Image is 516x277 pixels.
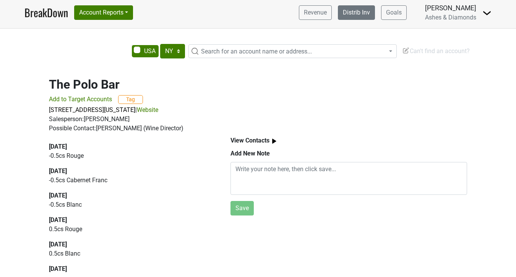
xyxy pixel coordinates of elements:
b: View Contacts [230,137,269,144]
p: 0.5 cs Rouge [49,225,213,234]
div: [DATE] [49,191,213,200]
span: Can't find an account? [402,47,470,55]
a: Goals [381,5,407,20]
a: Revenue [299,5,332,20]
img: Edit [402,47,410,54]
img: Dropdown Menu [482,8,492,18]
a: [STREET_ADDRESS][US_STATE] [49,106,135,113]
span: Search for an account name or address... [201,48,312,55]
button: Tag [118,95,143,104]
span: Add to Target Accounts [49,96,112,103]
b: Add New Note [230,150,270,157]
p: 0.5 cs Blanc [49,249,213,258]
div: Possible Contact: [PERSON_NAME] (Wine Director) [49,124,467,133]
div: [DATE] [49,215,213,225]
a: BreakDown [24,5,68,21]
a: Distrib Inv [338,5,375,20]
img: arrow_right.svg [269,136,279,146]
div: [DATE] [49,142,213,151]
span: Ashes & Diamonds [425,14,476,21]
div: Salesperson: [PERSON_NAME] [49,115,467,124]
div: [PERSON_NAME] [425,3,476,13]
button: Account Reports [74,5,133,20]
button: Save [230,201,254,215]
div: [DATE] [49,167,213,176]
a: Website [137,106,158,113]
p: | [49,105,467,115]
h2: The Polo Bar [49,77,467,92]
div: [DATE] [49,264,213,274]
p: -0.5 cs Rouge [49,151,213,160]
p: -0.5 cs Blanc [49,200,213,209]
p: -0.5 cs Cabernet Franc [49,176,213,185]
div: [DATE] [49,240,213,249]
